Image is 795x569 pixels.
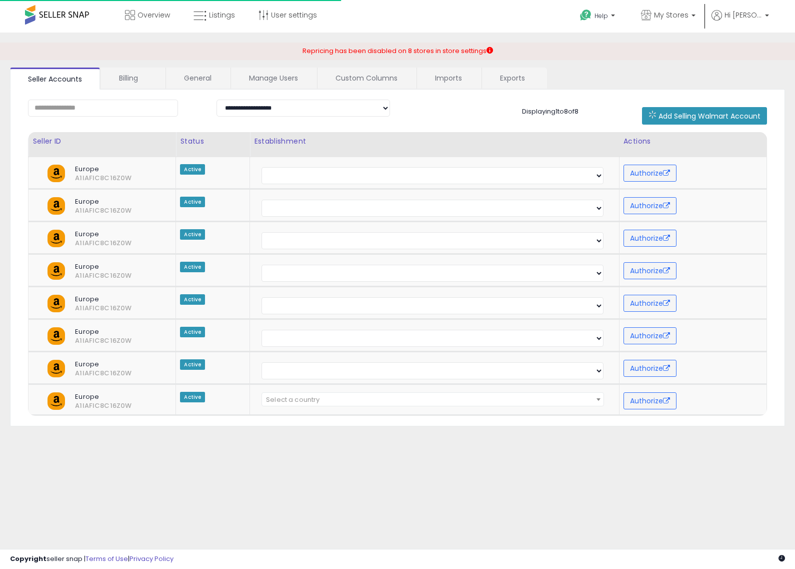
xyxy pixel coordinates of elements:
img: amazon.png [47,295,65,312]
span: Help [594,12,608,20]
a: Imports [417,68,480,89]
div: Repricing has been disabled on 8 stores in store settings [302,47,493,56]
img: amazon.png [47,392,65,410]
img: amazon.png [47,360,65,377]
span: Active [180,294,205,305]
span: Europe [67,360,153,369]
span: A1IAFIC8C16Z0W [67,336,82,345]
a: Custom Columns [317,68,415,89]
a: Exports [482,68,546,89]
span: Active [180,197,205,207]
span: Listings [209,10,235,20]
a: General [166,68,229,89]
button: Authorize [623,230,676,247]
div: Establishment [254,136,615,147]
button: Authorize [623,165,676,182]
span: A1IAFIC8C16Z0W [67,239,82,248]
span: Add Selling Walmart Account [658,111,760,121]
span: A1IAFIC8C16Z0W [67,174,82,183]
button: Authorize [623,360,676,377]
span: Active [180,164,205,175]
span: Active [180,229,205,240]
button: Add Selling Walmart Account [642,107,767,125]
span: Europe [67,165,153,174]
button: Authorize [623,327,676,344]
span: A1IAFIC8C16Z0W [67,401,82,410]
span: Overview [137,10,170,20]
span: A1IAFIC8C16Z0W [67,369,82,378]
button: Authorize [623,197,676,214]
a: Help [572,2,625,33]
span: Active [180,262,205,272]
span: A1IAFIC8C16Z0W [67,304,82,313]
span: A1IAFIC8C16Z0W [67,206,82,215]
a: Hi [PERSON_NAME] [711,10,769,33]
img: amazon.png [47,165,65,182]
span: Select a country [266,395,319,404]
span: Active [180,392,205,402]
span: Europe [67,327,153,336]
img: amazon.png [47,197,65,215]
span: Europe [67,262,153,271]
button: Authorize [623,392,676,409]
a: Billing [101,68,164,89]
button: Authorize [623,295,676,312]
span: Europe [67,392,153,401]
span: Displaying 1 to 8 of 8 [522,107,578,116]
span: Active [180,327,205,337]
div: Seller ID [32,136,171,147]
img: amazon.png [47,230,65,247]
span: Europe [67,197,153,206]
a: Manage Users [231,68,316,89]
button: Authorize [623,262,676,279]
span: A1IAFIC8C16Z0W [67,271,82,280]
div: Actions [623,136,762,147]
div: Status [180,136,245,147]
a: Seller Accounts [10,68,100,90]
span: Hi [PERSON_NAME] [724,10,762,20]
img: amazon.png [47,262,65,280]
span: Europe [67,295,153,304]
span: Active [180,359,205,370]
i: Get Help [579,9,592,22]
span: Europe [67,230,153,239]
span: My Stores [654,10,688,20]
img: amazon.png [47,327,65,345]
